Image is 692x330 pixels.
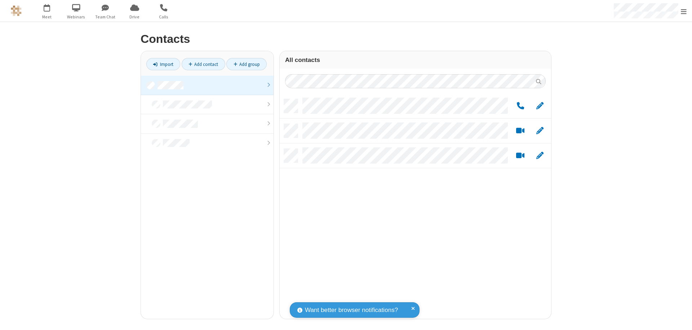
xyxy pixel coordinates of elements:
[11,5,22,16] img: QA Selenium DO NOT DELETE OR CHANGE
[63,14,90,20] span: Webinars
[146,58,180,70] a: Import
[141,33,551,45] h2: Contacts
[513,151,527,160] button: Start a video meeting
[226,58,267,70] a: Add group
[674,311,687,325] iframe: Chat
[121,14,148,20] span: Drive
[305,306,398,315] span: Want better browser notifications?
[533,126,547,135] button: Edit
[182,58,225,70] a: Add contact
[34,14,61,20] span: Meet
[513,102,527,111] button: Call by phone
[533,151,547,160] button: Edit
[285,57,546,63] h3: All contacts
[150,14,177,20] span: Calls
[92,14,119,20] span: Team Chat
[280,94,551,319] div: grid
[533,102,547,111] button: Edit
[513,126,527,135] button: Start a video meeting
